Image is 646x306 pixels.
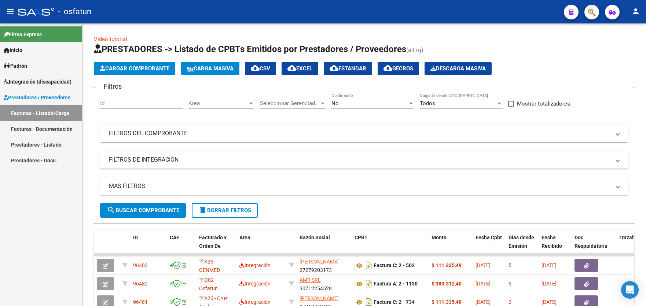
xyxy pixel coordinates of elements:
[100,151,628,169] mat-expansion-panel-header: FILTROS DE INTEGRACION
[282,62,318,75] button: EXCEL
[378,62,419,75] button: Gecros
[473,230,506,262] datatable-header-cell: Fecha Cpbt
[374,299,415,305] strong: Factura C: 2 - 734
[260,100,319,107] span: Seleccionar Gerenciador
[109,156,610,164] mat-panel-title: FILTROS DE INTEGRACION
[239,235,250,240] span: Area
[251,64,260,73] mat-icon: cloud_download
[542,235,562,249] span: Fecha Recibido
[94,36,127,43] a: Video tutorial
[133,299,148,305] span: 96481
[331,100,339,107] span: No
[4,30,42,38] span: Firma Express
[355,235,368,240] span: CPBT
[251,65,270,72] span: CSV
[374,281,418,287] strong: Factura A: 2 - 1130
[130,230,167,262] datatable-header-cell: ID
[181,62,239,75] button: Carga Masiva
[100,203,186,218] button: Buscar Comprobante
[517,99,570,108] span: Mostrar totalizadores
[109,182,610,190] mat-panel-title: MAS FILTROS
[430,65,486,72] span: Descarga Masiva
[383,64,392,73] mat-icon: cloud_download
[364,259,374,271] i: Descargar documento
[187,65,234,72] span: Carga Masiva
[239,281,271,287] span: Integración
[429,230,473,262] datatable-header-cell: Monto
[199,259,220,273] span: K25 - GENMED
[509,299,511,305] span: 2
[542,281,557,287] span: [DATE]
[383,65,413,72] span: Gecros
[506,230,539,262] datatable-header-cell: Días desde Emisión
[542,262,557,268] span: [DATE]
[100,65,169,72] span: Cargar Comprobante
[374,263,415,269] strong: Factura C: 2 - 502
[199,235,227,249] span: Facturado x Orden De
[476,299,491,305] span: [DATE]
[631,7,640,16] mat-icon: person
[406,47,423,54] span: (alt+q)
[107,207,179,214] span: Buscar Comprobante
[188,100,248,107] span: Area
[572,230,616,262] datatable-header-cell: Doc Respaldatoria
[287,65,312,72] span: EXCEL
[4,62,27,70] span: Padrón
[170,235,179,240] span: CAE
[300,295,339,301] span: [PERSON_NAME]
[300,276,349,291] div: 30712254528
[542,299,557,305] span: [DATE]
[100,125,628,142] mat-expansion-panel-header: FILTROS DEL COMPROBANTE
[432,235,447,240] span: Monto
[4,46,22,54] span: Inicio
[509,235,534,249] span: Días desde Emisión
[167,230,196,262] datatable-header-cell: CAE
[133,281,148,287] span: 96482
[6,7,15,16] mat-icon: menu
[300,259,339,265] span: [PERSON_NAME]
[432,281,462,287] strong: $ 380.312,40
[236,230,286,262] datatable-header-cell: Area
[133,235,138,240] span: ID
[300,235,330,240] span: Razón Social
[300,277,321,283] span: AMR SRL
[420,100,435,107] span: Todos
[239,299,271,305] span: Integración
[94,62,175,75] button: Cargar Comprobante
[4,93,70,102] span: Prestadores / Proveedores
[476,262,491,268] span: [DATE]
[192,203,258,218] button: Borrar Filtros
[330,65,366,72] span: Estandar
[324,62,372,75] button: Estandar
[300,258,349,273] div: 27279203173
[509,281,511,287] span: 5
[425,62,492,75] app-download-masive: Descarga masiva de comprobantes (adjuntos)
[58,4,91,20] span: - osfatun
[133,262,148,268] span: 96483
[509,262,511,268] span: 5
[94,44,406,54] span: PRESTADORES -> Listado de CPBTs Emitidos por Prestadores / Proveedores
[621,281,639,299] div: Open Intercom Messenger
[199,277,218,300] span: O02 - Osfatun Propio
[364,278,374,290] i: Descargar documento
[425,62,492,75] button: Descarga Masiva
[476,281,491,287] span: [DATE]
[287,64,296,73] mat-icon: cloud_download
[539,230,572,262] datatable-header-cell: Fecha Recibido
[476,235,502,240] span: Fecha Cpbt
[100,81,125,92] h3: Filtros
[4,78,71,86] span: Integración (discapacidad)
[432,299,462,305] strong: $ 111.335,49
[196,230,236,262] datatable-header-cell: Facturado x Orden De
[352,230,429,262] datatable-header-cell: CPBT
[432,262,462,268] strong: $ 111.335,49
[107,206,115,214] mat-icon: search
[297,230,352,262] datatable-header-cell: Razón Social
[198,206,207,214] mat-icon: delete
[330,64,338,73] mat-icon: cloud_download
[245,62,276,75] button: CSV
[575,235,608,249] span: Doc Respaldatoria
[239,262,271,268] span: Integración
[100,177,628,195] mat-expansion-panel-header: MAS FILTROS
[198,207,251,214] span: Borrar Filtros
